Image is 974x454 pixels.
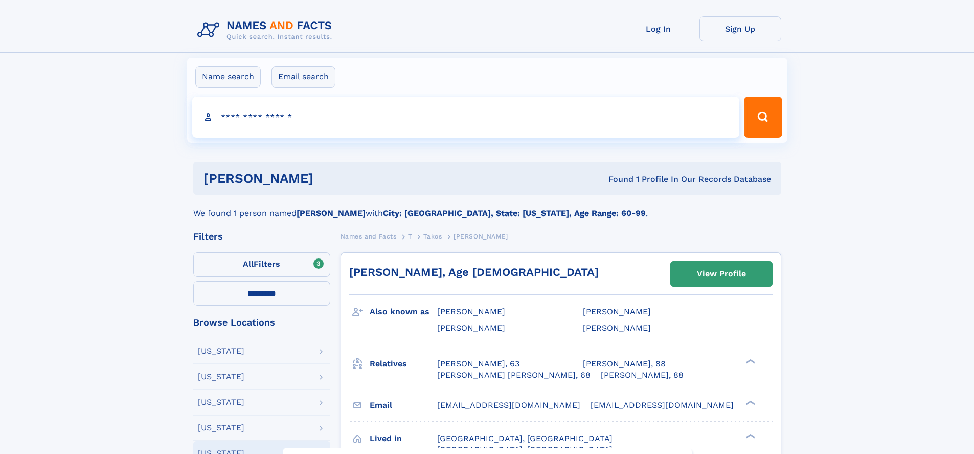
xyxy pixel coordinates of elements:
[437,307,505,316] span: [PERSON_NAME]
[193,16,341,44] img: Logo Names and Facts
[699,16,781,41] a: Sign Up
[408,230,412,243] a: T
[198,398,244,406] div: [US_STATE]
[744,97,782,138] button: Search Button
[583,323,651,333] span: [PERSON_NAME]
[437,400,580,410] span: [EMAIL_ADDRESS][DOMAIN_NAME]
[370,430,437,447] h3: Lived in
[437,323,505,333] span: [PERSON_NAME]
[454,233,508,240] span: [PERSON_NAME]
[193,195,781,220] div: We found 1 person named with .
[697,262,746,286] div: View Profile
[370,397,437,414] h3: Email
[193,318,330,327] div: Browse Locations
[437,434,613,443] span: [GEOGRAPHIC_DATA], [GEOGRAPHIC_DATA]
[370,303,437,320] h3: Also known as
[583,358,666,370] a: [PERSON_NAME], 88
[408,233,412,240] span: T
[671,262,772,286] a: View Profile
[193,252,330,277] label: Filters
[743,433,756,439] div: ❯
[192,97,740,138] input: search input
[297,208,366,218] b: [PERSON_NAME]
[423,233,442,240] span: Takos
[203,172,461,185] h1: [PERSON_NAME]
[601,370,684,381] a: [PERSON_NAME], 88
[198,424,244,432] div: [US_STATE]
[349,266,599,278] a: [PERSON_NAME], Age [DEMOGRAPHIC_DATA]
[743,358,756,364] div: ❯
[583,307,651,316] span: [PERSON_NAME]
[618,16,699,41] a: Log In
[243,259,254,269] span: All
[195,66,261,88] label: Name search
[461,174,771,185] div: Found 1 Profile In Our Records Database
[437,370,591,381] a: [PERSON_NAME] [PERSON_NAME], 68
[271,66,335,88] label: Email search
[370,355,437,373] h3: Relatives
[423,230,442,243] a: Takos
[591,400,734,410] span: [EMAIL_ADDRESS][DOMAIN_NAME]
[193,232,330,241] div: Filters
[198,347,244,355] div: [US_STATE]
[341,230,397,243] a: Names and Facts
[743,399,756,406] div: ❯
[198,373,244,381] div: [US_STATE]
[383,208,646,218] b: City: [GEOGRAPHIC_DATA], State: [US_STATE], Age Range: 60-99
[437,358,519,370] a: [PERSON_NAME], 63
